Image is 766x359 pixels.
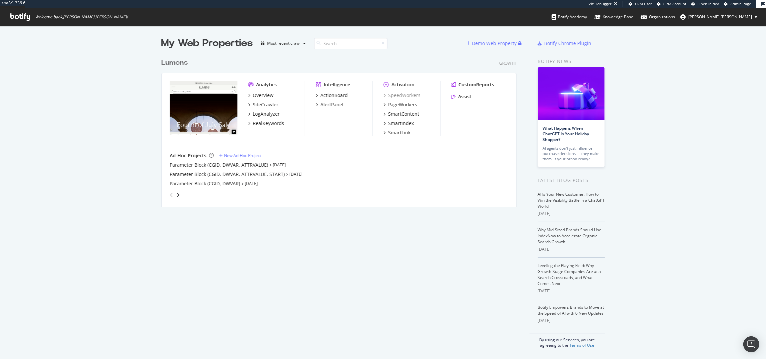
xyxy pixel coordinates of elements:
[267,41,301,45] div: Most recent crawl
[538,246,605,252] div: [DATE]
[384,92,421,99] a: SpeedWorkers
[538,67,605,120] img: What Happens When ChatGPT Is Your Holiday Shopper?
[161,58,188,68] div: Lumens
[388,101,417,108] div: PageWorkers
[538,40,592,47] a: Botify Chrome Plugin
[698,1,719,6] span: Open in dev
[543,146,600,162] div: AI agents don’t just influence purchase decisions — they make them. Is your brand ready?
[248,120,284,127] a: RealKeywords
[472,40,517,47] div: Demo Web Property
[176,192,180,198] div: angle-right
[538,58,605,65] div: Botify news
[248,111,280,117] a: LogAnalyzer
[170,180,240,187] a: Parameter Block (CGID, DWVAR)
[253,92,273,99] div: Overview
[467,40,518,46] a: Demo Web Property
[320,92,348,99] div: ActionBoard
[384,101,417,108] a: PageWorkers
[538,288,605,294] div: [DATE]
[170,162,268,168] a: Parameter Block (CGID, DWVAR, ATTRVALUE)
[253,111,280,117] div: LogAnalyzer
[388,111,419,117] div: SmartContent
[170,81,237,135] img: www.lumens.com
[538,304,604,316] a: Botify Empowers Brands to Move at the Speed of AI with 6 New Updates
[384,111,419,117] a: SmartContent
[451,81,494,88] a: CustomReports
[538,227,602,245] a: Why Mid-Sized Brands Should Use IndexNow to Accelerate Organic Search Growth
[552,14,587,20] div: Botify Academy
[161,50,522,207] div: grid
[543,125,589,142] a: What Happens When ChatGPT Is Your Holiday Shopper?
[161,37,253,50] div: My Web Properties
[724,1,751,7] a: Admin Page
[451,93,472,100] a: Assist
[219,153,261,158] a: New Ad-Hoc Project
[316,92,348,99] a: ActionBoard
[388,120,414,127] div: SmartIndex
[594,8,633,26] a: Knowledge Base
[589,1,613,7] div: Viz Debugger:
[552,8,587,26] a: Botify Academy
[35,14,128,20] span: Welcome back, [PERSON_NAME].[PERSON_NAME] !
[316,101,343,108] a: AlertPanel
[467,38,518,49] button: Demo Web Property
[170,152,206,159] div: Ad-Hoc Projects
[691,1,719,7] a: Open in dev
[253,101,278,108] div: SiteCrawler
[248,92,273,99] a: Overview
[675,12,763,22] button: [PERSON_NAME].[PERSON_NAME]
[663,1,686,6] span: CRM Account
[245,181,258,186] a: [DATE]
[538,191,605,209] a: AI Is Your New Customer: How to Win the Visibility Battle in a ChatGPT World
[594,14,633,20] div: Knowledge Base
[538,211,605,217] div: [DATE]
[273,162,286,168] a: [DATE]
[569,342,594,348] a: Terms of Use
[224,153,261,158] div: New Ad-Hoc Project
[545,40,592,47] div: Botify Chrome Plugin
[530,334,605,348] div: By using our Services, you are agreeing to the
[538,318,605,324] div: [DATE]
[253,120,284,127] div: RealKeywords
[167,190,176,200] div: angle-left
[635,1,652,6] span: CRM User
[538,263,601,286] a: Leveling the Playing Field: Why Growth-Stage Companies Are at a Search Crossroads, and What Comes...
[538,177,605,184] div: Latest Blog Posts
[161,58,190,68] a: Lumens
[170,171,285,178] a: Parameter Block (CGID, DWVAR, ATTRVALUE, START)
[388,129,411,136] div: SmartLink
[324,81,350,88] div: Intelligence
[320,101,343,108] div: AlertPanel
[384,129,411,136] a: SmartLink
[458,93,472,100] div: Assist
[289,171,302,177] a: [DATE]
[256,81,277,88] div: Analytics
[730,1,751,6] span: Admin Page
[248,101,278,108] a: SiteCrawler
[392,81,415,88] div: Activation
[641,14,675,20] div: Organizations
[641,8,675,26] a: Organizations
[629,1,652,7] a: CRM User
[459,81,494,88] div: CustomReports
[499,60,517,66] div: Growth
[743,336,759,352] div: Open Intercom Messenger
[314,38,388,49] input: Search
[657,1,686,7] a: CRM Account
[384,120,414,127] a: SmartIndex
[258,38,309,49] button: Most recent crawl
[688,14,752,20] span: ryan.flanagan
